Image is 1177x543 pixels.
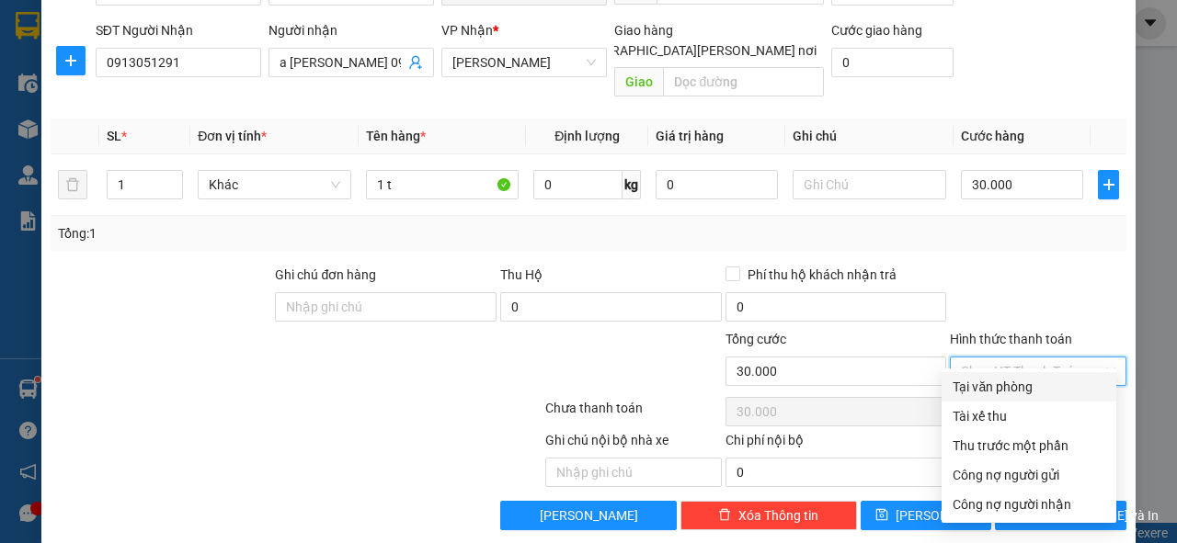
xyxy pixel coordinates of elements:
[726,430,947,458] div: Chi phí nội bộ
[953,494,1105,515] div: Công nợ người nhận
[663,67,823,96] input: Dọc đường
[275,267,376,282] label: Ghi chú đơn hàng
[452,49,596,76] span: VP Ngọc Hồi
[543,398,724,430] div: Chưa thanh toán
[831,48,954,77] input: Cước giao hàng
[366,170,520,199] input: VD: Bàn, Ghế
[500,501,677,530] button: [PERSON_NAME]
[614,67,663,96] span: Giao
[1099,177,1118,192] span: plus
[950,332,1072,346] label: Hình thức thanh toán
[793,170,946,199] input: Ghi Chú
[953,436,1105,456] div: Thu trước một phần
[861,501,992,530] button: save[PERSON_NAME]
[785,119,954,154] th: Ghi chú
[58,223,456,243] div: Tổng: 1
[540,505,638,526] span: [PERSON_NAME]
[58,170,87,199] button: delete
[1098,170,1119,199] button: plus
[896,505,994,526] span: [PERSON_NAME]
[831,23,922,38] label: Cước giao hàng
[953,377,1105,397] div: Tại văn phòng
[198,129,267,143] span: Đơn vị tính
[953,465,1105,485] div: Công nợ người gửi
[554,129,620,143] span: Định lượng
[740,265,904,285] span: Phí thu hộ khách nhận trả
[718,508,731,523] span: delete
[500,267,543,282] span: Thu Hộ
[680,501,857,530] button: deleteXóa Thông tin
[875,508,888,523] span: save
[614,23,673,38] span: Giao hàng
[275,292,497,322] input: Ghi chú đơn hàng
[107,129,121,143] span: SL
[953,406,1105,426] div: Tài xế thu
[209,171,340,198] span: Khác
[56,46,86,75] button: plus
[545,430,722,458] div: Ghi chú nội bộ nhà xe
[942,490,1116,519] div: Cước gửi hàng sẽ được ghi vào công nợ của người nhận
[269,20,434,40] div: Người nhận
[995,501,1126,530] button: printer[PERSON_NAME] và In
[942,460,1116,490] div: Cước gửi hàng sẽ được ghi vào công nợ của người gửi
[656,170,778,199] input: 0
[726,332,786,346] span: Tổng cước
[545,458,722,487] input: Nhập ghi chú
[656,129,724,143] span: Giá trị hàng
[961,129,1024,143] span: Cước hàng
[408,55,423,70] span: user-add
[566,40,824,61] span: [GEOGRAPHIC_DATA][PERSON_NAME] nơi
[738,505,818,526] span: Xóa Thông tin
[57,53,85,68] span: plus
[623,170,641,199] span: kg
[96,20,261,40] div: SĐT Người Nhận
[441,23,493,38] span: VP Nhận
[366,129,426,143] span: Tên hàng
